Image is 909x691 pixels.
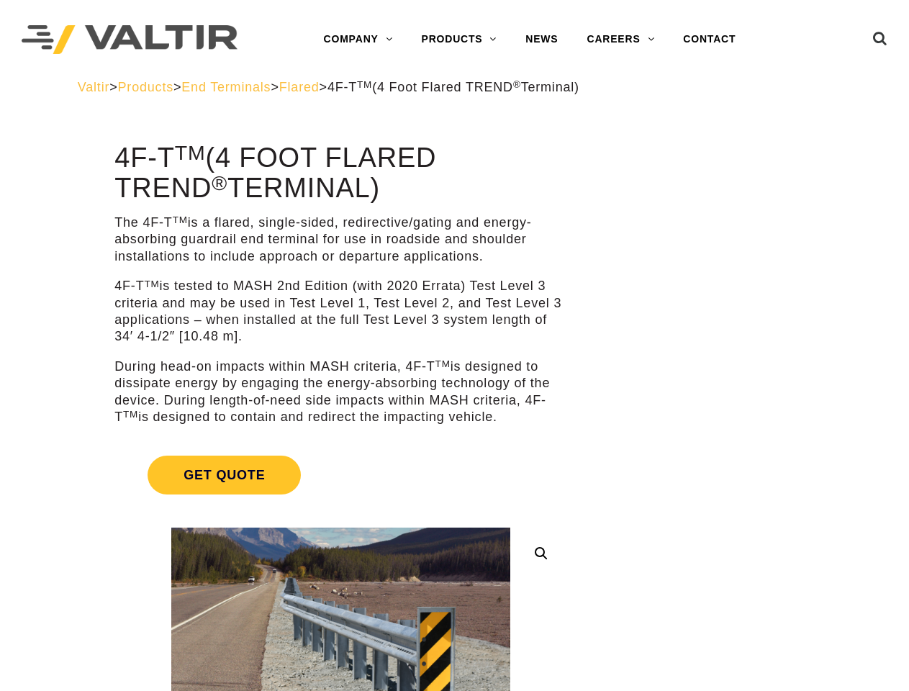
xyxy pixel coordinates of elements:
[511,25,572,54] a: NEWS
[212,171,227,194] sup: ®
[173,214,188,225] sup: TM
[144,279,159,289] sup: TM
[148,456,301,494] span: Get Quote
[114,358,567,426] p: During head-on impacts within MASH criteria, 4F-T is designed to dissipate energy by engaging the...
[327,80,579,94] span: 4F-T (4 Foot Flared TREND Terminal)
[22,25,238,55] img: Valtir
[114,278,567,345] p: 4F-T is tested to MASH 2nd Edition (with 2020 Errata) Test Level 3 criteria and may be used in Te...
[309,25,407,54] a: COMPANY
[407,25,512,54] a: PRODUCTS
[279,80,320,94] a: Flared
[513,79,521,90] sup: ®
[114,438,567,512] a: Get Quote
[114,214,567,265] p: The 4F-T is a flared, single-sided, redirective/gating and energy-absorbing guardrail end termina...
[175,141,206,164] sup: TM
[357,79,372,90] sup: TM
[435,358,451,369] sup: TM
[78,79,832,96] div: > > > >
[669,25,750,54] a: CONTACT
[118,80,173,94] a: Products
[181,80,271,94] a: End Terminals
[114,143,567,204] h1: 4F-T (4 Foot Flared TREND Terminal)
[123,409,138,420] sup: TM
[78,80,109,94] a: Valtir
[572,25,669,54] a: CAREERS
